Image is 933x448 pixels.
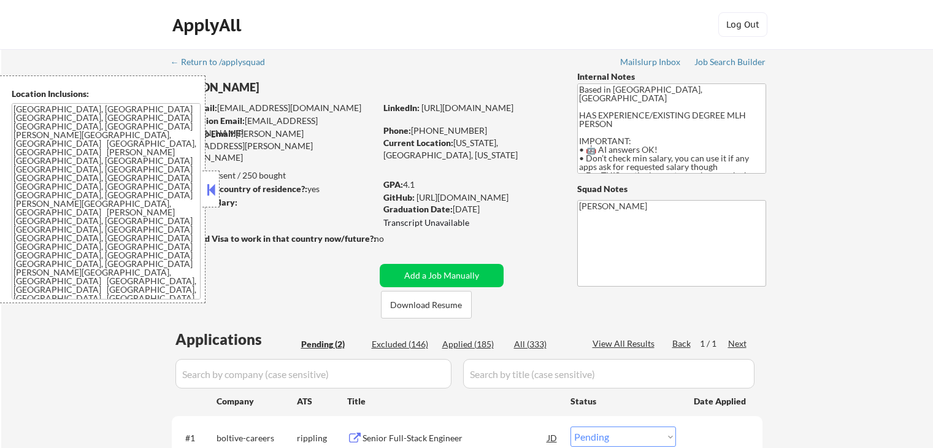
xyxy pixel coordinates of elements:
div: Applications [175,332,297,347]
div: Squad Notes [577,183,766,195]
div: ATS [297,395,347,407]
strong: GPA: [383,179,403,190]
a: ← Return to /applysquad [171,57,277,69]
div: Date Applied [694,395,748,407]
div: Job Search Builder [694,58,766,66]
div: Company [217,395,297,407]
div: [EMAIL_ADDRESS][DOMAIN_NAME] [172,115,375,139]
div: ← Return to /applysquad [171,58,277,66]
div: [US_STATE], [GEOGRAPHIC_DATA], [US_STATE] [383,137,557,161]
div: Location Inclusions: [12,88,201,100]
div: All (333) [514,338,575,350]
div: Mailslurp Inbox [620,58,682,66]
strong: LinkedIn: [383,102,420,113]
button: Log Out [718,12,767,37]
a: Job Search Builder [694,57,766,69]
div: Senior Full-Stack Engineer [363,432,548,444]
div: [PHONE_NUMBER] [383,125,557,137]
div: Internal Notes [577,71,766,83]
strong: GitHub: [383,192,415,203]
div: yes [171,183,372,195]
button: Download Resume [381,291,472,319]
div: #1 [185,432,207,444]
div: ApplyAll [172,15,245,36]
div: Excluded (146) [372,338,433,350]
input: Search by company (case sensitive) [175,359,451,388]
a: [URL][DOMAIN_NAME] [417,192,509,203]
input: Search by title (case sensitive) [463,359,754,388]
div: [DATE] [383,203,557,215]
div: no [374,233,409,245]
div: Back [672,338,692,350]
div: [EMAIL_ADDRESS][DOMAIN_NAME] [172,102,375,114]
button: Add a Job Manually [380,264,504,287]
div: 4.1 [383,179,559,191]
div: Next [728,338,748,350]
strong: Graduation Date: [383,204,453,214]
div: Applied (185) [442,338,504,350]
div: View All Results [593,338,658,350]
a: [URL][DOMAIN_NAME] [421,102,513,113]
div: 185 sent / 250 bought [171,169,375,182]
strong: Will need Visa to work in that country now/future?: [172,233,376,244]
strong: Can work in country of residence?: [171,183,307,194]
div: 1 / 1 [700,338,728,350]
strong: Phone: [383,125,411,136]
div: Status [570,390,676,412]
strong: Current Location: [383,137,453,148]
div: [PERSON_NAME][EMAIL_ADDRESS][PERSON_NAME][DOMAIN_NAME] [172,128,375,164]
div: boltive-careers [217,432,297,444]
div: rippling [297,432,347,444]
div: [PERSON_NAME] [172,80,424,95]
a: Mailslurp Inbox [620,57,682,69]
div: Title [347,395,559,407]
div: Pending (2) [301,338,363,350]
